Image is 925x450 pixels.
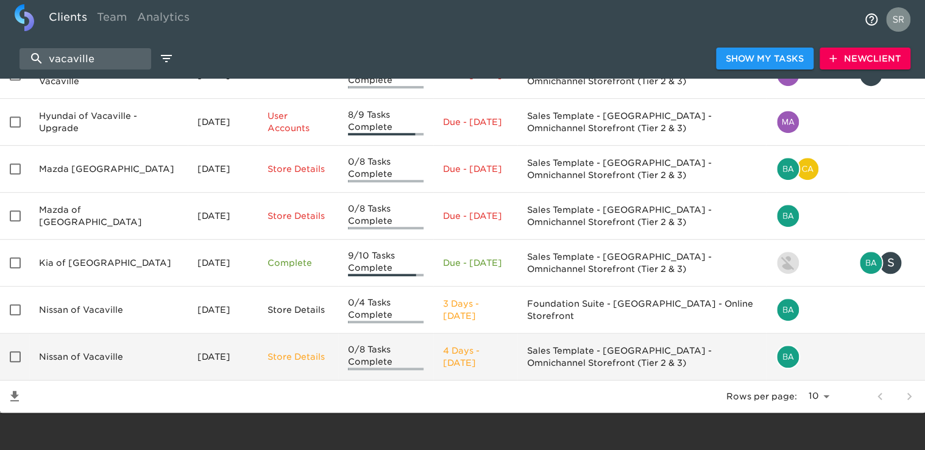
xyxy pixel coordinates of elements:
img: catherine.manisharaj@cdk.com [796,158,818,180]
p: Due - [DATE] [443,163,508,175]
img: madison.craig@roadster.com [777,111,799,133]
input: search [19,48,151,70]
span: New Client [829,51,901,66]
div: madison.craig@roadster.com [776,110,839,134]
td: Sales Template - [GEOGRAPHIC_DATA] - Omnichannel Storefront (Tier 2 & 3) [517,146,766,193]
td: Hyundai of Vacaville - Upgrade [29,99,188,146]
div: bailey.rubin@cdk.com [776,345,839,369]
td: Foundation Suite - [GEOGRAPHIC_DATA] - Online Storefront [517,287,766,334]
td: Mazda of [GEOGRAPHIC_DATA] [29,193,188,240]
td: Store Details [258,287,339,334]
p: Rows per page: [726,390,797,402]
p: Store Details [268,351,329,363]
p: Due - [DATE] [443,116,508,128]
button: Show My Tasks [716,48,813,70]
p: User Accounts [268,110,329,134]
img: bailey.rubin@cdk.com [777,299,799,321]
img: bailey.rubin@cdk.com [860,252,882,274]
td: 8/9 Tasks Complete [338,99,433,146]
div: drew.doran@roadster.com [776,251,839,275]
img: bailey.rubin@cdk.com [777,158,799,180]
td: [DATE] [188,146,257,193]
td: 0/4 Tasks Complete [338,287,433,334]
a: Team [92,4,132,34]
td: 0/8 Tasks Complete [338,193,433,240]
td: Sales Template - [GEOGRAPHIC_DATA] - Omnichannel Storefront (Tier 2 & 3) [517,193,766,240]
img: Profile [886,7,910,32]
td: [DATE] [188,334,257,380]
td: Sales Template - [GEOGRAPHIC_DATA] - Omnichannel Storefront (Tier 2 & 3) [517,99,766,146]
p: Due - [DATE] [443,257,508,269]
td: Sales Template - [GEOGRAPHIC_DATA] - Omnichannel Storefront (Tier 2 & 3) [517,334,766,380]
a: Analytics [132,4,194,34]
td: 9/10 Tasks Complete [338,240,433,287]
a: Clients [44,4,92,34]
td: [DATE] [188,287,257,334]
button: edit [156,48,177,69]
td: [DATE] [188,99,257,146]
td: Mazda [GEOGRAPHIC_DATA] [29,146,188,193]
td: Kia of [GEOGRAPHIC_DATA] [29,240,188,287]
td: Nissan of Vacaville [29,334,188,380]
td: [DATE] [188,193,257,240]
p: 4 Days - [DATE] [443,345,508,369]
p: Store Details [268,210,329,222]
img: logo [15,4,34,31]
select: rows per page [802,387,834,405]
div: S [878,251,902,275]
p: Store Details [268,163,329,175]
div: bailey.rubin@cdk.com [776,204,839,228]
img: drew.doran@roadster.com [777,252,799,274]
button: notifications [857,5,886,34]
p: Complete [268,257,329,269]
span: Show My Tasks [726,51,804,66]
td: [DATE] [188,240,257,287]
td: Nissan of Vacaville [29,287,188,334]
img: bailey.rubin@cdk.com [777,205,799,227]
img: bailey.rubin@cdk.com [777,346,799,368]
p: 3 Days - [DATE] [443,298,508,322]
div: bailey.rubin@cdk.com, skimbro@kiavacaville.com [859,251,915,275]
td: 0/8 Tasks Complete [338,146,433,193]
button: NewClient [820,48,910,70]
td: Sales Template - [GEOGRAPHIC_DATA] - Omnichannel Storefront (Tier 2 & 3) [517,240,766,287]
td: 0/8 Tasks Complete [338,334,433,380]
div: bailey.rubin@cdk.com, catherine.manisharaj@cdk.com [776,157,839,181]
div: bailey.rubin@cdk.com [776,298,839,322]
p: Due - [DATE] [443,210,508,222]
